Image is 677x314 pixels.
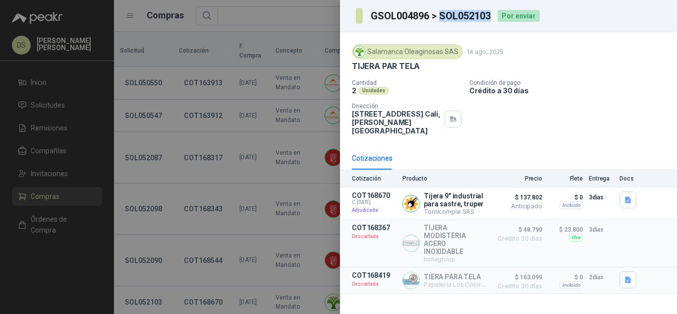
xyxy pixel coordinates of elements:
[352,153,393,164] div: Cotizaciones
[493,203,542,209] span: Anticipado
[424,281,487,288] p: Papeleria Los Colores
[424,224,487,255] p: TIJERA MODISTERIA ACERO INOXIDABLE
[352,175,396,182] p: Cotización
[589,224,614,236] p: 3 días
[352,86,356,95] p: 2
[424,192,487,208] p: Tijera 9" industrial para sastre, truper
[352,199,396,205] span: C: [DATE]
[560,281,583,289] div: Incluido
[403,235,419,251] img: Company Logo
[352,61,420,71] p: TIJERA PAR TELA
[352,271,396,279] p: COT168419
[589,175,614,182] p: Entrega
[493,175,542,182] p: Precio
[493,236,542,242] span: Crédito 30 días
[424,208,487,215] p: Tornicomple SAS
[352,44,463,59] div: Salamanca Oleaginosas SAS
[548,191,583,203] p: $ 0
[548,271,583,283] p: $ 0
[493,283,542,289] span: Crédito 30 días
[352,279,396,289] p: Descartada
[493,191,542,203] span: $ 137.802
[358,87,389,95] div: Unidades
[403,272,419,289] img: Company Logo
[371,11,492,21] h3: GSOL004896 > SOL052103
[352,224,396,232] p: COT168367
[467,48,504,56] p: 14 ago, 2025
[548,224,583,236] p: $ 23.800
[493,224,542,236] span: $ 48.790
[352,191,396,199] p: COT168670
[589,191,614,203] p: 3 días
[424,273,487,281] p: TIERA PARA TELA
[493,271,542,283] span: $ 163.099
[469,86,673,95] p: Crédito a 30 días
[620,175,639,182] p: Docs
[424,255,487,263] p: Inntegroup
[352,103,441,110] p: Dirección
[403,195,419,212] img: Company Logo
[548,175,583,182] p: Flete
[354,46,365,57] img: Company Logo
[352,79,461,86] p: Cantidad
[352,232,396,242] p: Descartada
[352,205,396,215] p: Adjudicada
[352,110,441,135] p: [STREET_ADDRESS] Cali , [PERSON_NAME][GEOGRAPHIC_DATA]
[589,271,614,283] p: 2 días
[560,201,583,209] div: Incluido
[498,10,540,22] div: Por enviar
[569,234,583,242] div: Flex
[469,79,673,86] p: Condición de pago
[402,175,487,182] p: Producto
